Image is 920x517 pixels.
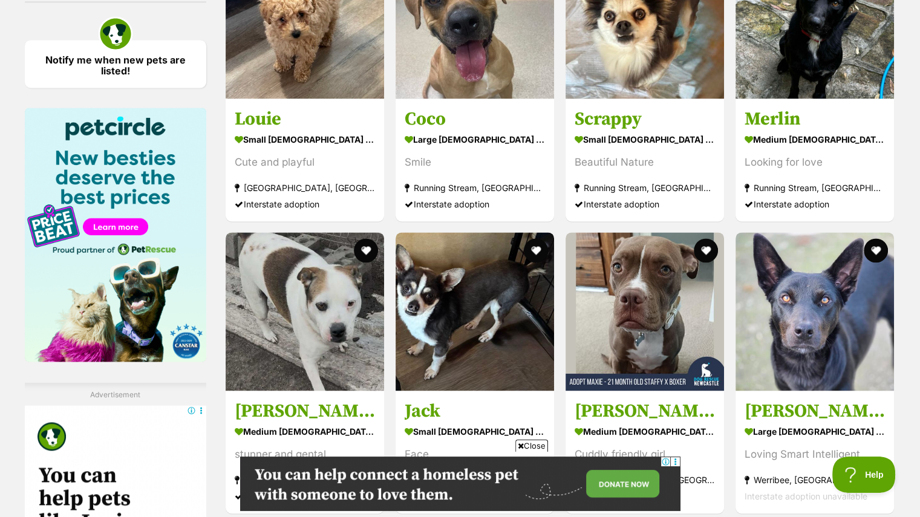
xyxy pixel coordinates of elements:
[235,154,375,170] div: Cute and playful
[566,98,724,221] a: Scrappy small [DEMOGRAPHIC_DATA] Dog Beautiful Nature Running Stream, [GEOGRAPHIC_DATA] Interstat...
[736,98,894,221] a: Merlin medium [DEMOGRAPHIC_DATA] Dog Looking for love Running Stream, [GEOGRAPHIC_DATA] Interstat...
[405,154,545,170] div: Smile
[575,400,715,423] h3: [PERSON_NAME] - [DEMOGRAPHIC_DATA] Staffy X Boxer
[515,440,548,452] span: Close
[566,232,724,391] img: Maxie - 21 Month Old Staffy X Boxer - American Staffordshire Terrier x Boxer Dog
[575,107,715,130] h3: Scrappy
[405,179,545,195] strong: Running Stream, [GEOGRAPHIC_DATA]
[25,108,206,362] img: Pet Circle promo banner
[745,446,885,463] div: Loving Smart Intelligent
[235,107,375,130] h3: Louie
[396,232,554,391] img: Jack - Chihuahua Dog
[354,238,378,262] button: favourite
[235,179,375,195] strong: [GEOGRAPHIC_DATA], [GEOGRAPHIC_DATA]
[235,488,375,504] div: Interstate adoption
[405,400,545,423] h3: Jack
[694,238,718,262] button: favourite
[745,154,885,170] div: Looking for love
[745,491,867,501] span: Interstate adoption unavailable
[405,446,545,463] div: Face
[745,179,885,195] strong: Running Stream, [GEOGRAPHIC_DATA]
[745,472,885,488] strong: Werribee, [GEOGRAPHIC_DATA]
[832,457,896,493] iframe: Help Scout Beacon - Open
[405,130,545,148] strong: large [DEMOGRAPHIC_DATA] Dog
[226,232,384,391] img: Rosie - Staffordshire Bull Terrier Dog
[575,195,715,212] div: Interstate adoption
[405,107,545,130] h3: Coco
[396,98,554,221] a: Coco large [DEMOGRAPHIC_DATA] Dog Smile Running Stream, [GEOGRAPHIC_DATA] Interstate adoption
[524,238,548,262] button: favourite
[745,400,885,423] h3: [PERSON_NAME]
[226,391,384,513] a: [PERSON_NAME] medium [DEMOGRAPHIC_DATA] Dog stunner and gental Running Stream, [GEOGRAPHIC_DATA] ...
[235,400,375,423] h3: [PERSON_NAME]
[235,472,375,488] strong: Running Stream, [GEOGRAPHIC_DATA]
[235,423,375,440] strong: medium [DEMOGRAPHIC_DATA] Dog
[745,195,885,212] div: Interstate adoption
[575,423,715,440] strong: medium [DEMOGRAPHIC_DATA] Dog
[226,98,384,221] a: Louie small [DEMOGRAPHIC_DATA] Dog Cute and playful [GEOGRAPHIC_DATA], [GEOGRAPHIC_DATA] Intersta...
[575,446,715,463] div: Cuddly friendly girl
[575,179,715,195] strong: Running Stream, [GEOGRAPHIC_DATA]
[25,40,206,88] a: Notify me when new pets are listed!
[575,154,715,170] div: Beautiful Nature
[240,457,680,511] iframe: Advertisement
[235,195,375,212] div: Interstate adoption
[864,238,889,262] button: favourite
[745,130,885,148] strong: medium [DEMOGRAPHIC_DATA] Dog
[736,232,894,391] img: Emma - Australian Kelpie Dog
[736,391,894,513] a: [PERSON_NAME] large [DEMOGRAPHIC_DATA] Dog Loving Smart Intelligent Werribee, [GEOGRAPHIC_DATA] I...
[235,130,375,148] strong: small [DEMOGRAPHIC_DATA] Dog
[745,107,885,130] h3: Merlin
[405,423,545,440] strong: small [DEMOGRAPHIC_DATA] Dog
[575,130,715,148] strong: small [DEMOGRAPHIC_DATA] Dog
[745,423,885,440] strong: large [DEMOGRAPHIC_DATA] Dog
[235,446,375,463] div: stunner and gental
[405,195,545,212] div: Interstate adoption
